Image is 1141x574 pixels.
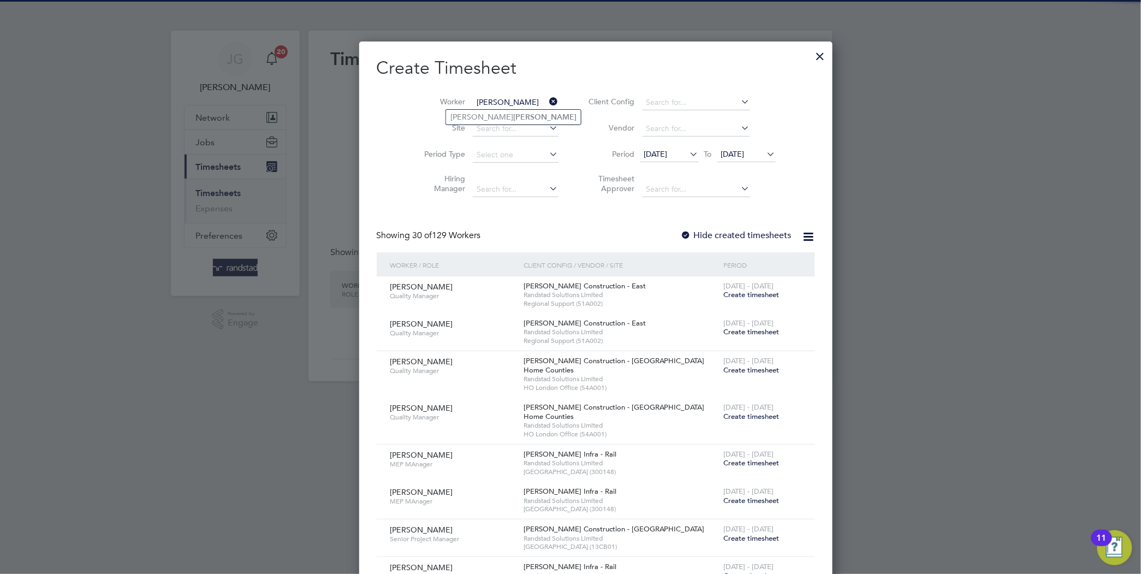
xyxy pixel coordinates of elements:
[721,252,804,277] div: Period
[723,365,779,375] span: Create timesheet
[644,149,668,159] span: [DATE]
[416,149,465,159] label: Period Type
[390,525,453,535] span: [PERSON_NAME]
[643,95,750,110] input: Search for...
[416,97,465,106] label: Worker
[586,123,635,133] label: Vendor
[723,524,774,534] span: [DATE] - [DATE]
[524,468,718,476] span: [GEOGRAPHIC_DATA] (300148)
[721,149,745,159] span: [DATE]
[524,534,718,543] span: Randstad Solutions Limited
[723,449,774,459] span: [DATE] - [DATE]
[377,57,815,80] h2: Create Timesheet
[390,319,453,329] span: [PERSON_NAME]
[586,97,635,106] label: Client Config
[524,496,718,505] span: Randstad Solutions Limited
[723,356,774,365] span: [DATE] - [DATE]
[586,174,635,193] label: Timesheet Approver
[524,542,718,551] span: [GEOGRAPHIC_DATA] (13CB01)
[723,318,774,328] span: [DATE] - [DATE]
[723,458,779,468] span: Create timesheet
[390,497,515,506] span: MEP MAnager
[524,318,646,328] span: [PERSON_NAME] Construction - East
[390,292,515,300] span: Quality Manager
[723,412,779,421] span: Create timesheet
[524,421,718,430] span: Randstad Solutions Limited
[1097,538,1107,552] div: 11
[723,290,779,299] span: Create timesheet
[723,281,774,291] span: [DATE] - [DATE]
[513,113,577,122] b: [PERSON_NAME]
[524,383,718,392] span: HO London Office (54A001)
[723,487,774,496] span: [DATE] - [DATE]
[473,121,558,137] input: Search for...
[524,299,718,308] span: Regional Support (51A002)
[390,563,453,572] span: [PERSON_NAME]
[643,182,750,197] input: Search for...
[524,336,718,345] span: Regional Support (51A002)
[413,230,481,241] span: 129 Workers
[723,496,779,505] span: Create timesheet
[1097,530,1132,565] button: Open Resource Center, 11 new notifications
[643,121,750,137] input: Search for...
[390,329,515,338] span: Quality Manager
[586,149,635,159] label: Period
[390,413,515,422] span: Quality Manager
[521,252,721,277] div: Client Config / Vendor / Site
[390,535,515,543] span: Senior Project Manager
[680,230,791,241] label: Hide created timesheets
[390,460,515,469] span: MEP MAnager
[388,252,521,277] div: Worker / Role
[473,147,558,163] input: Select one
[524,524,705,534] span: [PERSON_NAME] Construction - [GEOGRAPHIC_DATA]
[390,282,453,292] span: [PERSON_NAME]
[524,562,616,571] span: [PERSON_NAME] Infra - Rail
[524,356,705,375] span: [PERSON_NAME] Construction - [GEOGRAPHIC_DATA] Home Counties
[723,534,779,543] span: Create timesheet
[524,375,718,383] span: Randstad Solutions Limited
[377,230,483,241] div: Showing
[524,449,616,459] span: [PERSON_NAME] Infra - Rail
[524,281,646,291] span: [PERSON_NAME] Construction - East
[390,403,453,413] span: [PERSON_NAME]
[701,147,715,161] span: To
[390,487,453,497] span: [PERSON_NAME]
[723,562,774,571] span: [DATE] - [DATE]
[524,487,616,496] span: [PERSON_NAME] Infra - Rail
[524,328,718,336] span: Randstad Solutions Limited
[446,110,581,125] li: [PERSON_NAME]
[413,230,432,241] span: 30 of
[390,450,453,460] span: [PERSON_NAME]
[473,182,558,197] input: Search for...
[524,505,718,513] span: [GEOGRAPHIC_DATA] (300148)
[524,459,718,468] span: Randstad Solutions Limited
[473,95,558,110] input: Search for...
[416,174,465,193] label: Hiring Manager
[390,357,453,366] span: [PERSON_NAME]
[416,123,465,133] label: Site
[524,291,718,299] span: Randstad Solutions Limited
[524,403,705,421] span: [PERSON_NAME] Construction - [GEOGRAPHIC_DATA] Home Counties
[723,403,774,412] span: [DATE] - [DATE]
[390,366,515,375] span: Quality Manager
[524,430,718,439] span: HO London Office (54A001)
[723,327,779,336] span: Create timesheet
